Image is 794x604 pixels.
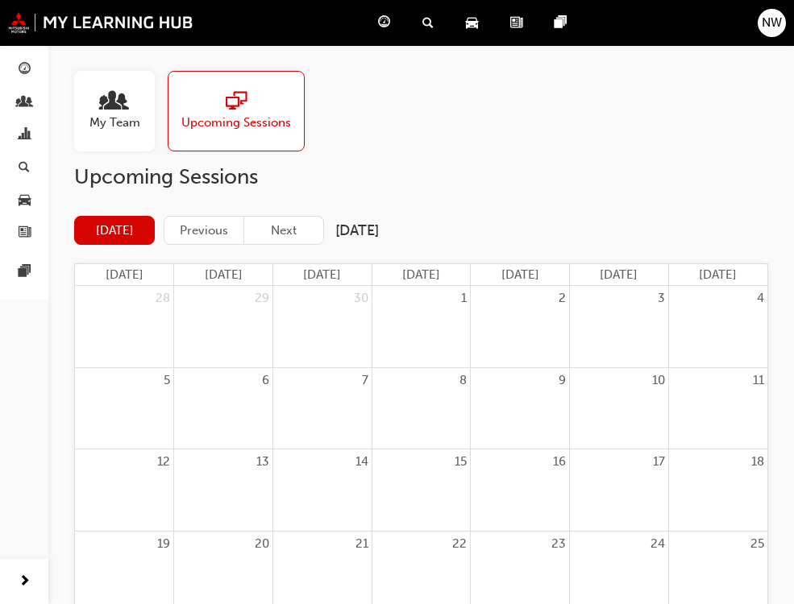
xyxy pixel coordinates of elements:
span: news-icon [19,226,31,241]
a: pages-icon [542,6,586,39]
a: October 22, 2025 [449,532,470,556]
span: pages-icon [555,13,567,33]
button: Previous [164,216,244,246]
span: Upcoming Sessions [181,114,291,132]
button: NW [758,9,786,37]
a: October 6, 2025 [259,368,272,393]
td: October 10, 2025 [570,367,669,449]
a: October 21, 2025 [352,532,372,556]
span: search-icon [422,13,434,33]
td: October 4, 2025 [668,286,767,367]
h2: Upcoming Sessions [74,164,768,190]
span: [DATE] [106,267,143,282]
span: [DATE] [600,267,638,282]
td: September 29, 2025 [174,286,273,367]
a: October 14, 2025 [352,449,372,474]
a: October 3, 2025 [655,286,668,311]
a: news-icon [497,6,542,39]
a: October 10, 2025 [649,368,668,393]
a: October 17, 2025 [650,449,668,474]
img: mmal [8,12,193,33]
span: [DATE] [699,267,737,282]
a: car-icon [453,6,497,39]
td: October 11, 2025 [668,367,767,449]
a: October 18, 2025 [748,449,767,474]
span: people-icon [104,91,125,114]
a: October 2, 2025 [555,286,569,311]
td: October 15, 2025 [372,449,471,532]
span: guage-icon [378,13,390,33]
a: October 13, 2025 [253,449,272,474]
a: October 20, 2025 [252,532,272,556]
h2: [DATE] [335,221,379,240]
span: news-icon [510,13,522,33]
a: search-icon [409,6,453,39]
span: next-icon [19,572,31,592]
span: [DATE] [402,267,440,282]
span: pages-icon [19,265,31,279]
td: October 6, 2025 [174,367,273,449]
a: Monday [202,264,246,286]
button: [DATE] [74,216,155,246]
span: search-icon [19,161,30,176]
span: people-icon [19,96,31,110]
td: September 28, 2025 [75,286,174,367]
a: October 23, 2025 [548,532,569,556]
span: [DATE] [205,267,243,282]
a: guage-icon [365,6,409,39]
td: October 9, 2025 [471,367,570,449]
td: October 16, 2025 [471,449,570,532]
a: October 7, 2025 [359,368,372,393]
button: Next [243,216,324,246]
a: October 9, 2025 [555,368,569,393]
td: October 17, 2025 [570,449,669,532]
a: October 1, 2025 [458,286,470,311]
a: October 4, 2025 [754,286,767,311]
a: October 24, 2025 [647,532,668,556]
a: October 5, 2025 [160,368,173,393]
a: Friday [597,264,641,286]
td: October 18, 2025 [668,449,767,532]
span: NW [762,14,782,32]
a: Sunday [102,264,147,286]
td: October 2, 2025 [471,286,570,367]
td: October 12, 2025 [75,449,174,532]
td: September 30, 2025 [272,286,372,367]
td: October 5, 2025 [75,367,174,449]
a: October 25, 2025 [747,532,767,556]
td: October 14, 2025 [272,449,372,532]
a: Thursday [498,264,542,286]
a: October 8, 2025 [456,368,470,393]
a: October 16, 2025 [550,449,569,474]
span: car-icon [466,13,478,33]
td: October 8, 2025 [372,367,471,449]
a: My Team [74,71,168,151]
a: October 19, 2025 [154,532,173,556]
a: Wednesday [399,264,443,286]
a: Tuesday [300,264,344,286]
a: Saturday [696,264,740,286]
a: September 29, 2025 [252,286,272,311]
span: My Team [89,114,140,132]
span: car-icon [19,193,31,208]
td: October 7, 2025 [272,367,372,449]
td: October 1, 2025 [372,286,471,367]
td: October 3, 2025 [570,286,669,367]
span: chart-icon [19,128,31,143]
span: guage-icon [19,63,31,77]
span: sessionType_ONLINE_URL-icon [226,91,247,114]
span: [DATE] [303,267,341,282]
a: Upcoming Sessions [168,71,318,151]
td: October 13, 2025 [174,449,273,532]
a: October 11, 2025 [750,368,767,393]
a: September 30, 2025 [351,286,372,311]
a: September 28, 2025 [152,286,173,311]
span: [DATE] [501,267,539,282]
a: October 12, 2025 [154,449,173,474]
a: October 15, 2025 [451,449,470,474]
